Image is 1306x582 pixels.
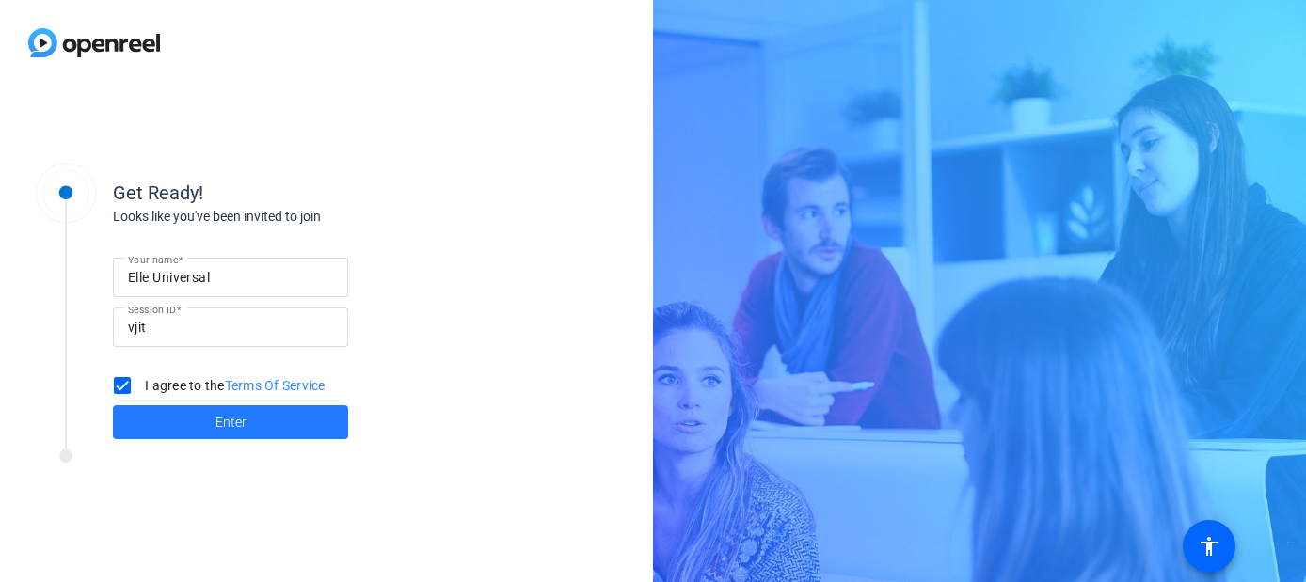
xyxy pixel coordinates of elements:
[225,378,326,393] a: Terms Of Service
[113,207,489,227] div: Looks like you've been invited to join
[1198,535,1220,558] mat-icon: accessibility
[128,254,178,265] mat-label: Your name
[113,179,489,207] div: Get Ready!
[128,304,176,315] mat-label: Session ID
[113,405,348,439] button: Enter
[141,376,326,395] label: I agree to the
[215,413,247,433] span: Enter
